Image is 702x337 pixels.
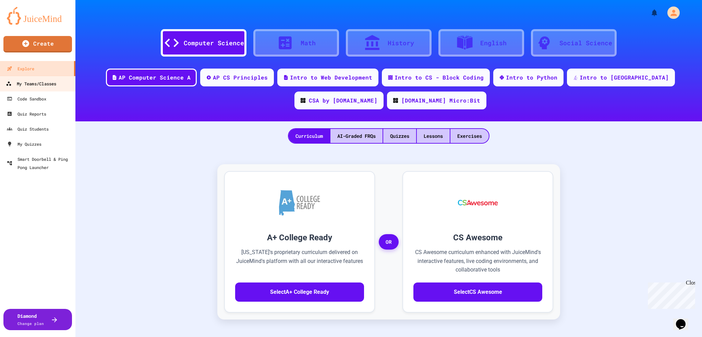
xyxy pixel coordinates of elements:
[330,129,383,143] div: AI-Graded FRQs
[3,36,72,52] a: Create
[7,64,34,73] div: Explore
[413,248,542,274] p: CS Awesome curriculum enhanced with JuiceMind's interactive features, live coding environments, a...
[289,129,330,143] div: Curriculum
[7,95,46,103] div: Code Sandbox
[301,38,316,48] div: Math
[17,321,44,326] span: Change plan
[393,98,398,103] img: CODE_logo_RGB.png
[6,80,56,88] div: My Teams/Classes
[3,3,47,44] div: Chat with us now!Close
[451,182,505,223] img: CS Awesome
[417,129,450,143] div: Lessons
[309,96,377,105] div: CSA by [DOMAIN_NAME]
[559,38,612,48] div: Social Science
[235,231,364,244] h3: A+ College Ready
[506,73,557,82] div: Intro to Python
[638,7,660,19] div: My Notifications
[673,310,695,330] iframe: chat widget
[383,129,416,143] div: Quizzes
[279,190,320,216] img: A+ College Ready
[660,5,681,21] div: My Account
[7,7,69,25] img: logo-orange.svg
[7,110,46,118] div: Quiz Reports
[184,38,244,48] div: Computer Science
[3,309,72,330] button: DiamondChange plan
[480,38,507,48] div: English
[450,129,489,143] div: Exercises
[413,282,542,302] button: SelectCS Awesome
[17,312,44,327] div: Diamond
[388,38,414,48] div: History
[119,73,191,82] div: AP Computer Science A
[7,140,41,148] div: My Quizzes
[235,248,364,274] p: [US_STATE]'s proprietary curriculum delivered on JuiceMind's platform with all our interactive fe...
[379,234,399,250] span: OR
[213,73,268,82] div: AP CS Principles
[235,282,364,302] button: SelectA+ College Ready
[301,98,305,103] img: CODE_logo_RGB.png
[401,96,480,105] div: [DOMAIN_NAME] Micro:Bit
[645,280,695,309] iframe: chat widget
[7,125,49,133] div: Quiz Students
[7,155,73,171] div: Smart Doorbell & Ping Pong Launcher
[395,73,484,82] div: Intro to CS - Block Coding
[290,73,372,82] div: Intro to Web Development
[580,73,669,82] div: Intro to [GEOGRAPHIC_DATA]
[413,231,542,244] h3: CS Awesome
